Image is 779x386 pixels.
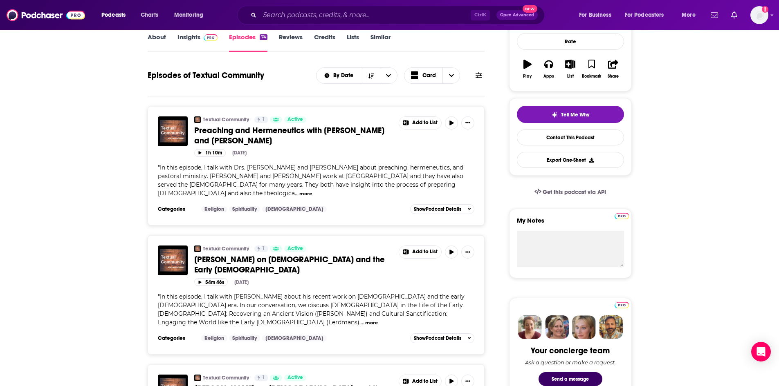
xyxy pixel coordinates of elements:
span: [PERSON_NAME] on [DEMOGRAPHIC_DATA] and the Early [DEMOGRAPHIC_DATA] [194,254,385,275]
div: List [567,74,574,79]
input: Search podcasts, credits, & more... [260,9,471,22]
img: Podchaser Pro [204,34,218,41]
h2: Choose View [404,67,460,84]
img: Podchaser Pro [615,213,629,219]
div: Open Intercom Messenger [751,342,771,361]
img: Textual Community [194,245,201,252]
a: 1 [254,375,268,381]
div: Search podcasts, credits, & more... [245,6,552,25]
span: Active [287,374,303,382]
span: Add to List [412,249,438,255]
a: Credits [314,33,335,52]
a: Episodes74 [229,33,267,52]
span: Get this podcast via API [543,189,606,196]
h3: Categories [158,335,195,341]
span: Monitoring [174,9,203,21]
a: Pro website [615,212,629,219]
button: open menu [573,9,622,22]
span: In this episode, I talk with [PERSON_NAME] about his recent work on [DEMOGRAPHIC_DATA] and the ea... [158,293,465,326]
button: ShowPodcast Details [410,333,475,343]
span: By Date [333,73,356,78]
div: Share [608,74,619,79]
div: Rate [517,33,624,50]
span: Card [422,73,436,78]
span: 1 [262,116,265,124]
a: [DEMOGRAPHIC_DATA] [262,206,327,212]
span: For Business [579,9,611,21]
a: [PERSON_NAME] on [DEMOGRAPHIC_DATA] and the Early [DEMOGRAPHIC_DATA] [194,254,393,275]
span: In this episode, I talk with Drs. [PERSON_NAME] and [PERSON_NAME] about preaching, hermeneutics, ... [158,164,463,197]
button: Show More Button [399,246,442,258]
button: Bookmark [581,54,602,84]
button: open menu [676,9,706,22]
a: Textual Community [203,245,249,252]
a: Textual Community [203,116,249,123]
span: Add to List [412,120,438,126]
span: " [158,293,465,326]
button: more [365,319,378,326]
span: Ctrl K [471,10,490,20]
button: tell me why sparkleTell Me Why [517,106,624,123]
span: Tell Me Why [561,112,589,118]
div: Your concierge team [531,346,610,356]
span: ... [295,190,299,197]
span: Logged in as Lydia_Gustafson [750,6,768,24]
span: Add to List [412,378,438,384]
img: Podchaser Pro [615,302,629,308]
button: open menu [380,68,397,83]
span: 1 [262,374,265,382]
button: List [559,54,581,84]
a: Textual Community [203,375,249,381]
img: Jules Profile [572,315,596,339]
svg: Add a profile image [762,6,768,13]
span: Open Advanced [500,13,534,17]
a: Pro website [615,301,629,308]
div: [DATE] [234,279,249,285]
button: Show More Button [399,117,442,129]
a: Show notifications dropdown [707,8,721,22]
button: ShowPodcast Details [410,204,475,214]
a: Active [284,245,306,252]
button: open menu [317,73,363,78]
div: Apps [543,74,554,79]
a: Show notifications dropdown [728,8,741,22]
img: Textual Community [194,116,201,123]
span: Active [287,245,303,253]
img: Sydney Profile [518,315,542,339]
a: Preaching and Hermeneutics with Sam Bierig and Jarred Bumpers [158,116,188,146]
h3: Categories [158,206,195,212]
span: ... [361,319,364,326]
span: Show Podcast Details [414,335,461,341]
span: More [682,9,696,21]
button: Open AdvancedNew [496,10,538,20]
img: Textual Community [194,375,201,381]
button: more [299,190,312,197]
label: My Notes [517,216,624,231]
button: Apps [538,54,559,84]
button: Play [517,54,538,84]
a: Religion [201,335,227,341]
a: Reviews [279,33,303,52]
span: New [523,5,537,13]
span: For Podcasters [625,9,664,21]
span: Podcasts [101,9,126,21]
button: Sort Direction [363,68,380,83]
div: Bookmark [582,74,601,79]
h1: Episodes of Textual Community [148,70,264,80]
a: About [148,33,166,52]
a: Charts [135,9,163,22]
h2: Choose List sort [316,67,397,84]
img: Jon Profile [599,315,623,339]
span: Charts [141,9,158,21]
img: Podchaser - Follow, Share and Rate Podcasts [7,7,85,23]
button: 54m 46s [194,278,228,286]
img: tell me why sparkle [551,112,558,118]
button: open menu [96,9,136,22]
a: Spirituality [229,206,260,212]
div: Ask a question or make a request. [525,359,616,366]
a: Similar [370,33,391,52]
